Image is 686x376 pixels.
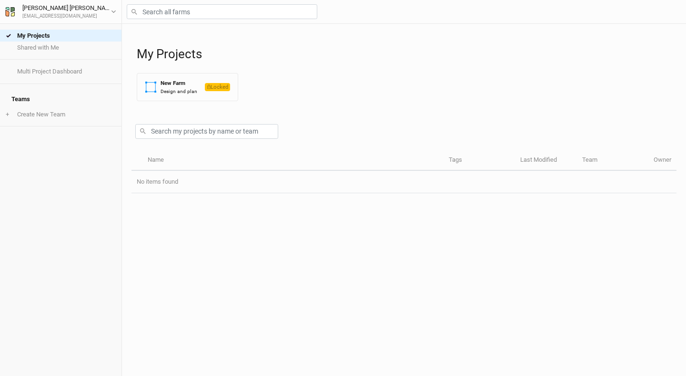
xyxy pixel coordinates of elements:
[135,124,278,139] input: Search my projects by name or team
[137,47,676,62] h1: My Projects
[127,4,317,19] input: Search all farms
[137,73,238,101] button: New FarmDesign and planLocked
[444,150,515,171] th: Tags
[22,13,111,20] div: [EMAIL_ADDRESS][DOMAIN_NAME]
[6,111,9,118] span: +
[161,79,197,87] div: New Farm
[5,3,117,20] button: [PERSON_NAME] [PERSON_NAME][EMAIL_ADDRESS][DOMAIN_NAME]
[142,150,443,171] th: Name
[577,150,648,171] th: Team
[648,150,676,171] th: Owner
[6,90,116,109] h4: Teams
[161,88,197,95] div: Design and plan
[515,150,577,171] th: Last Modified
[131,171,676,193] td: No items found
[205,83,230,91] span: Locked
[22,3,111,13] div: [PERSON_NAME] [PERSON_NAME]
